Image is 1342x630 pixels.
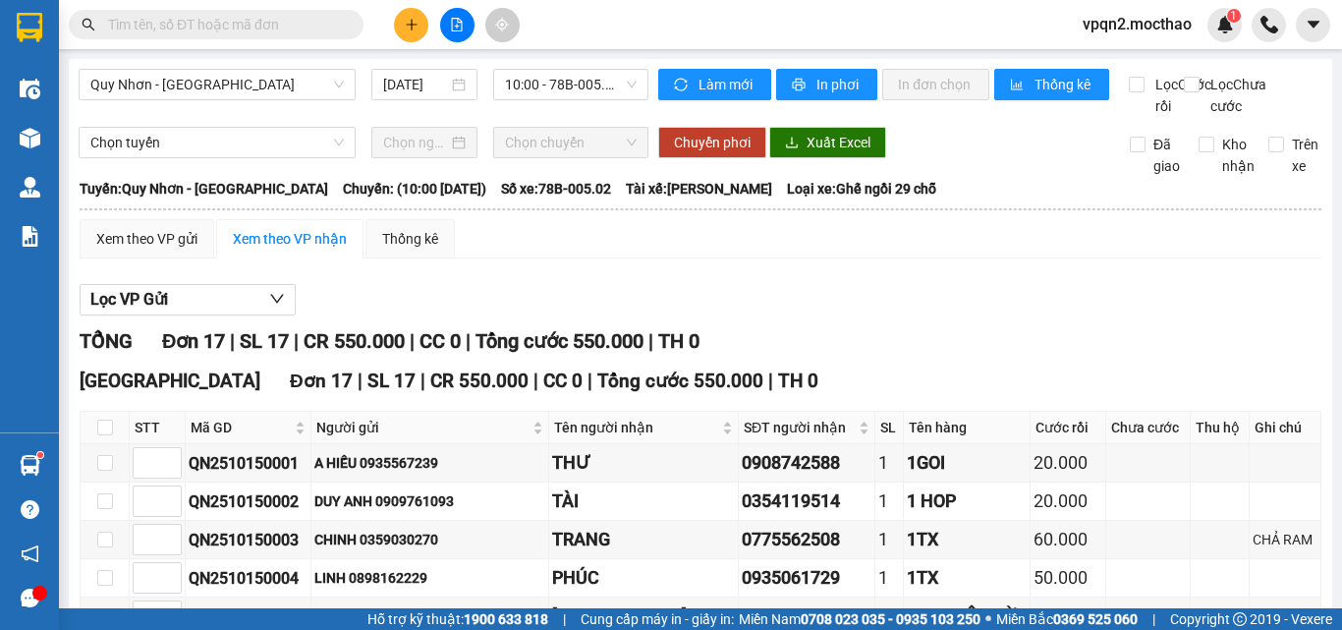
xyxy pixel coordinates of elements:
img: icon-new-feature [1216,16,1234,33]
div: NA 0377485083 [314,605,545,627]
span: | [1152,608,1155,630]
td: THƯ [549,444,739,483]
span: CR 550.000 [430,370,529,392]
span: Mã GD [191,417,291,438]
span: | [420,370,425,392]
span: CC 0 [419,329,461,353]
div: 1GOI [907,449,1027,477]
span: plus [405,18,419,31]
span: Tổng cước 550.000 [597,370,763,392]
sup: 1 [37,452,43,458]
div: 0377485083 [742,602,872,630]
span: Lọc Chưa cước [1202,74,1269,117]
button: aim [485,8,520,42]
span: printer [792,78,809,93]
span: Đơn 17 [162,329,225,353]
div: 20.000 [1034,602,1102,630]
div: CHẢ RAM [1253,529,1317,550]
button: file-add [440,8,475,42]
td: 0354119514 [739,483,876,521]
div: CHINH 0359030270 [314,529,545,550]
div: A HIẾU 0935567239 [314,452,545,474]
div: 1GOI GIẤY TỜ [907,602,1027,630]
div: 20.000 [1034,449,1102,477]
input: 15/10/2025 [383,74,448,95]
div: QN2510150005 [189,604,308,629]
button: In đơn chọn [882,69,989,100]
span: | [587,370,592,392]
button: downloadXuất Excel [769,127,886,158]
td: TÀI [549,483,739,521]
span: Miền Bắc [996,608,1138,630]
span: | [466,329,471,353]
div: 0908742588 [742,449,872,477]
span: Đã giao [1146,134,1188,177]
span: Quy Nhơn - Tuy Hòa [90,70,344,99]
span: Miền Nam [739,608,980,630]
span: Thống kê [1034,74,1093,95]
span: bar-chart [1010,78,1027,93]
th: Cước rồi [1031,412,1106,444]
div: TRANG [552,526,735,553]
div: 1 [878,602,900,630]
span: TH 0 [658,329,699,353]
span: | [410,329,415,353]
span: [GEOGRAPHIC_DATA] [80,370,260,392]
span: Tên người nhận [554,417,718,438]
span: sync [674,78,691,93]
div: QN2510150003 [189,528,308,552]
span: In phơi [816,74,862,95]
span: 10:00 - 78B-005.02 [505,70,637,99]
img: warehouse-icon [20,79,40,99]
th: STT [130,412,186,444]
button: caret-down [1296,8,1330,42]
span: caret-down [1305,16,1322,33]
img: warehouse-icon [20,128,40,148]
div: Xem theo VP gửi [96,228,197,250]
span: file-add [450,18,464,31]
span: Người gửi [316,417,529,438]
span: question-circle [21,500,39,519]
span: Kho nhận [1214,134,1262,177]
button: plus [394,8,428,42]
span: Trên xe [1284,134,1326,177]
span: Loại xe: Ghế ngồi 29 chỗ [787,178,936,200]
span: message [21,589,39,607]
div: 20.000 [1034,487,1102,515]
img: warehouse-icon [20,177,40,198]
img: phone-icon [1260,16,1278,33]
div: 1TX [907,564,1027,592]
span: Đơn 17 [290,370,353,392]
input: Chọn ngày [383,132,448,153]
button: Chuyển phơi [658,127,766,158]
span: aim [495,18,509,31]
span: | [294,329,299,353]
div: 1 [878,487,900,515]
span: Chọn tuyến [90,128,344,157]
span: notification [21,544,39,563]
div: [PERSON_NAME] [552,602,735,630]
span: | [230,329,235,353]
td: QN2510150002 [186,483,311,521]
strong: 0708 023 035 - 0935 103 250 [801,611,980,627]
th: Thu hộ [1191,412,1250,444]
td: PHÚC [549,559,739,598]
td: 0775562508 [739,521,876,559]
span: | [648,329,653,353]
span: SL 17 [240,329,289,353]
span: Lọc Cước rồi [1147,74,1214,117]
div: DUY ANH 0909761093 [314,490,545,512]
td: 0935061729 [739,559,876,598]
div: 60.000 [1034,526,1102,553]
button: Lọc VP Gửi [80,284,296,315]
span: Chọn chuyến [505,128,637,157]
strong: 0369 525 060 [1053,611,1138,627]
th: Tên hàng [904,412,1031,444]
div: 0775562508 [742,526,872,553]
span: Hỗ trợ kỹ thuật: [367,608,548,630]
span: SĐT người nhận [744,417,856,438]
span: Số xe: 78B-005.02 [501,178,611,200]
div: 0935061729 [742,564,872,592]
span: ⚪️ [985,615,991,623]
button: printerIn phơi [776,69,877,100]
